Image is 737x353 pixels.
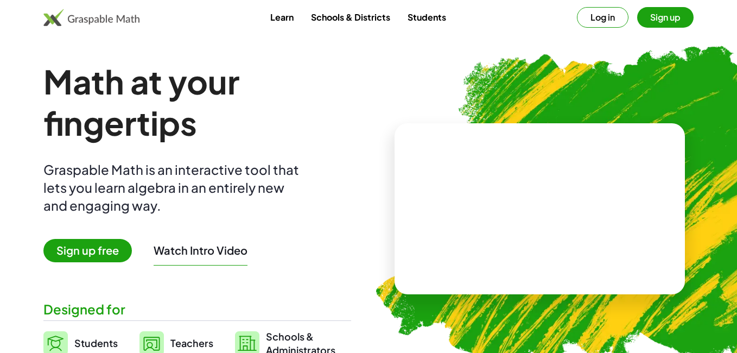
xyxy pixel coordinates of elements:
span: Sign up free [43,239,132,262]
h1: Math at your fingertips [43,61,351,143]
a: Schools & Districts [302,7,399,27]
a: Students [399,7,455,27]
span: Students [74,337,118,349]
div: Designed for [43,300,351,318]
div: Graspable Math is an interactive tool that lets you learn algebra in an entirely new and engaging... [43,161,304,215]
span: Teachers [170,337,213,349]
button: Watch Intro Video [154,243,247,257]
button: Sign up [637,7,694,28]
a: Learn [262,7,302,27]
button: Log in [577,7,628,28]
video: What is this? This is dynamic math notation. Dynamic math notation plays a central role in how Gr... [459,168,621,249]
